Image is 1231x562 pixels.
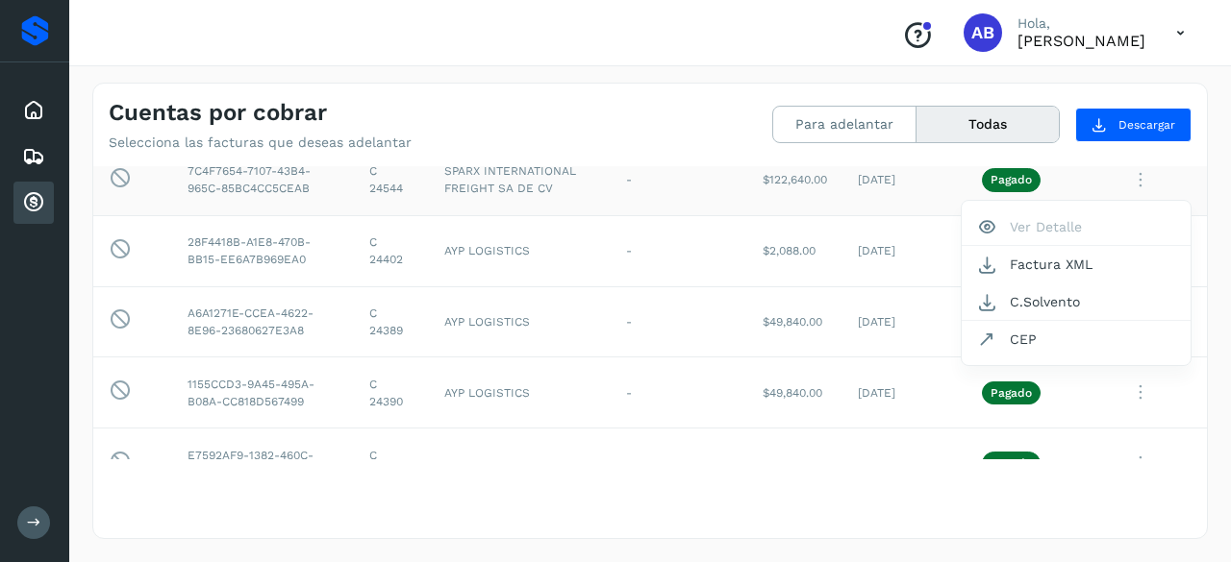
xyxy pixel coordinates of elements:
button: Factura XML [962,246,1191,282]
div: Inicio [13,89,54,132]
button: Ver Detalle [962,208,1191,246]
div: Embarques [13,135,54,178]
button: C.Solvento [962,283,1191,321]
div: Cuentas por cobrar [13,182,54,224]
button: CEP [962,321,1191,357]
